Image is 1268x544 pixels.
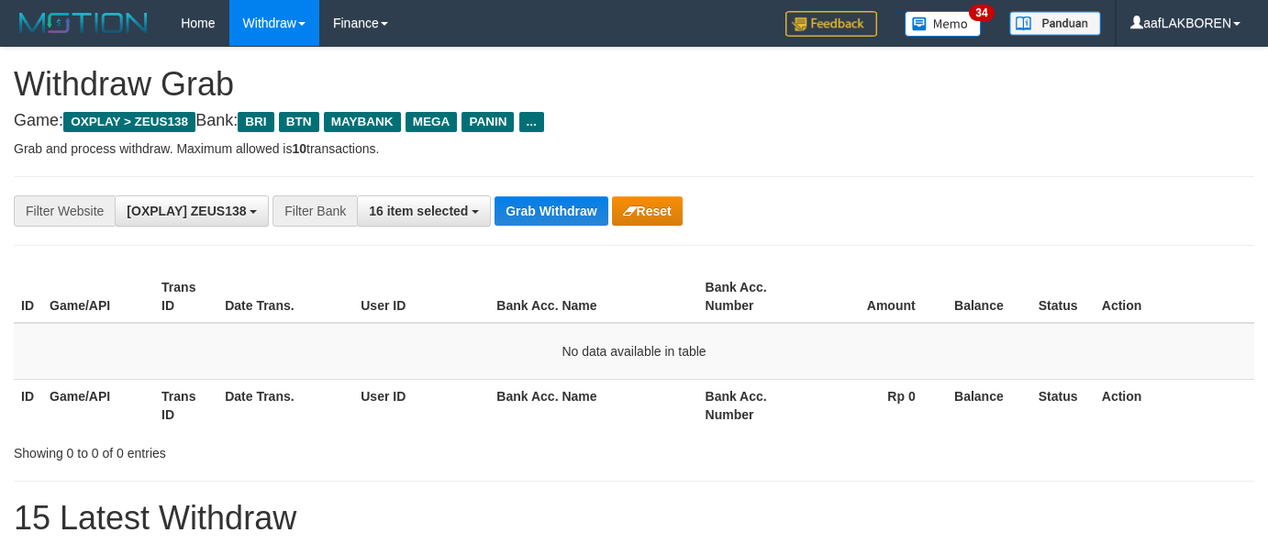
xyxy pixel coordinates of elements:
h1: 15 Latest Withdraw [14,500,1254,537]
th: Date Trans. [217,271,353,323]
span: MAYBANK [324,112,401,132]
th: Bank Acc. Number [698,271,810,323]
span: ... [519,112,544,132]
th: Bank Acc. Number [698,379,810,431]
span: PANIN [462,112,514,132]
th: Game/API [42,379,154,431]
p: Grab and process withdraw. Maximum allowed is transactions. [14,139,1254,158]
button: Reset [612,196,683,226]
th: Trans ID [154,379,217,431]
th: Date Trans. [217,379,353,431]
div: Filter Bank [273,195,357,227]
th: User ID [353,379,489,431]
img: Feedback.jpg [785,11,877,37]
th: Status [1031,379,1095,431]
div: Filter Website [14,195,115,227]
span: BRI [238,112,273,132]
th: Trans ID [154,271,217,323]
img: Button%20Memo.svg [905,11,982,37]
h1: Withdraw Grab [14,66,1254,103]
div: Showing 0 to 0 of 0 entries [14,437,515,462]
strong: 10 [292,141,306,156]
th: Bank Acc. Name [489,379,697,431]
th: Rp 0 [810,379,943,431]
img: MOTION_logo.png [14,9,153,37]
th: Action [1095,271,1254,323]
th: Status [1031,271,1095,323]
button: [OXPLAY] ZEUS138 [115,195,269,227]
span: OXPLAY > ZEUS138 [63,112,195,132]
span: 34 [969,5,994,21]
span: MEGA [406,112,458,132]
th: Bank Acc. Name [489,271,697,323]
th: Balance [943,379,1031,431]
th: Game/API [42,271,154,323]
th: ID [14,379,42,431]
span: [OXPLAY] ZEUS138 [127,204,246,218]
span: 16 item selected [369,204,468,218]
th: User ID [353,271,489,323]
button: 16 item selected [357,195,491,227]
th: ID [14,271,42,323]
td: No data available in table [14,323,1254,380]
th: Balance [943,271,1031,323]
span: BTN [279,112,319,132]
button: Grab Withdraw [495,196,607,226]
h4: Game: Bank: [14,112,1254,130]
th: Amount [810,271,943,323]
img: panduan.png [1009,11,1101,36]
th: Action [1095,379,1254,431]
